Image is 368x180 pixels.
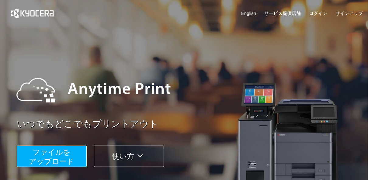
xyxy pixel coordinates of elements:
a: サービス提供店舗 [264,10,301,16]
a: ログイン [309,10,327,16]
a: サインアップ [335,10,363,16]
a: English [241,10,256,16]
button: ファイルを​​アップロード [17,146,87,167]
a: いつでもどこでもプリントアウト [17,118,366,131]
span: ファイルを ​​アップロード [29,148,75,165]
button: 使い方 [94,146,164,167]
